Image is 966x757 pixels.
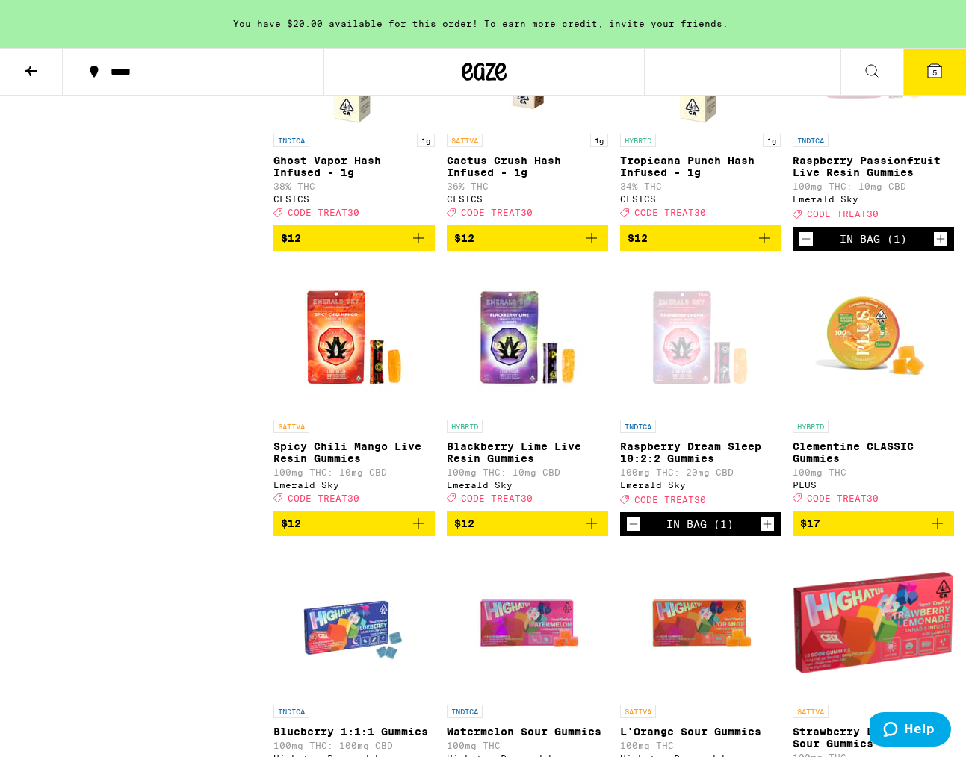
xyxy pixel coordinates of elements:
[620,263,781,512] a: Open page for Raspberry Dream Sleep 10:2:2 Gummies from Emerald Sky
[273,726,435,738] p: Blueberry 1:1:1 Gummies
[273,440,435,464] p: Spicy Chili Mango Live Resin Gummies
[793,480,954,490] div: PLUS
[273,263,435,511] a: Open page for Spicy Chili Mango Live Resin Gummies from Emerald Sky
[807,210,879,219] span: CODE TREAT30
[793,511,954,536] button: Add to bag
[799,263,948,412] img: PLUS - Clementine CLASSIC Gummies
[793,726,954,750] p: Strawberry Lemonade Sour Gummies
[273,511,435,536] button: Add to bag
[273,194,435,204] div: CLSICS
[447,726,608,738] p: Watermelon Sour Gummies
[454,517,474,529] span: $12
[273,741,435,750] p: 100mg THC: 100mg CBD
[281,232,301,244] span: $12
[279,548,429,697] img: Highatus Powered by Cannabiotix - Blueberry 1:1:1 Gummies
[933,231,948,246] button: Increment
[620,726,781,738] p: L'Orange Sour Gummies
[461,208,533,218] span: CODE TREAT30
[620,134,656,147] p: HYBRID
[793,467,954,477] p: 100mg THC
[453,548,602,697] img: Highatus Powered by Cannabiotix - Watermelon Sour Gummies
[273,705,309,718] p: INDICA
[620,741,781,750] p: 100mg THC
[793,134,829,147] p: INDICA
[417,134,435,147] p: 1g
[793,705,829,718] p: SATIVA
[620,420,656,433] p: INDICA
[620,181,781,191] p: 34% THC
[447,467,608,477] p: 100mg THC: 10mg CBD
[628,232,648,244] span: $12
[620,155,781,178] p: Tropicana Punch Hash Infused - 1g
[604,19,734,28] span: invite your friends.
[763,134,781,147] p: 1g
[447,511,608,536] button: Add to bag
[634,208,706,218] span: CODE TREAT30
[932,68,937,77] span: 5
[461,493,533,503] span: CODE TREAT30
[273,155,435,178] p: Ghost Vapor Hash Infused - 1g
[447,181,608,191] p: 36% THC
[273,467,435,477] p: 100mg THC: 10mg CBD
[793,548,954,697] img: Highatus Powered by Cannabiotix - Strawberry Lemonade Sour Gummies
[288,208,359,218] span: CODE TREAT30
[447,440,608,464] p: Blackberry Lime Live Resin Gummies
[625,548,775,697] img: Highatus Powered by Cannabiotix - L'Orange Sour Gummies
[666,518,734,530] div: In Bag (1)
[447,263,608,511] a: Open page for Blackberry Lime Live Resin Gummies from Emerald Sky
[447,225,608,251] button: Add to bag
[233,19,604,28] span: You have $20.00 available for this order! To earn more credit,
[273,134,309,147] p: INDICA
[620,440,781,464] p: Raspberry Dream Sleep 10:2:2 Gummies
[793,155,954,178] p: Raspberry Passionfruit Live Resin Gummies
[454,232,474,244] span: $12
[807,493,879,503] span: CODE TREAT30
[620,705,656,718] p: SATIVA
[793,181,954,191] p: 100mg THC: 10mg CBD
[870,712,951,750] iframe: Opens a widget where you can find more information
[620,467,781,477] p: 100mg THC: 20mg CBD
[793,194,954,204] div: Emerald Sky
[279,263,429,412] img: Emerald Sky - Spicy Chili Mango Live Resin Gummies
[634,495,706,505] span: CODE TREAT30
[620,480,781,490] div: Emerald Sky
[447,705,483,718] p: INDICA
[793,420,829,433] p: HYBRID
[447,194,608,204] div: CLSICS
[760,517,775,532] button: Increment
[590,134,608,147] p: 1g
[799,231,814,246] button: Decrement
[273,225,435,251] button: Add to bag
[620,225,781,251] button: Add to bag
[447,134,483,147] p: SATIVA
[800,517,820,529] span: $17
[273,480,435,490] div: Emerald Sky
[273,181,435,191] p: 38% THC
[281,517,301,529] span: $12
[453,263,602,412] img: Emerald Sky - Blackberry Lime Live Resin Gummies
[288,493,359,503] span: CODE TREAT30
[447,480,608,490] div: Emerald Sky
[840,233,907,245] div: In Bag (1)
[903,49,966,95] button: 5
[793,440,954,464] p: Clementine CLASSIC Gummies
[447,155,608,178] p: Cactus Crush Hash Infused - 1g
[793,263,954,511] a: Open page for Clementine CLASSIC Gummies from PLUS
[447,741,608,750] p: 100mg THC
[447,420,483,433] p: HYBRID
[620,194,781,204] div: CLSICS
[626,517,641,532] button: Decrement
[273,420,309,433] p: SATIVA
